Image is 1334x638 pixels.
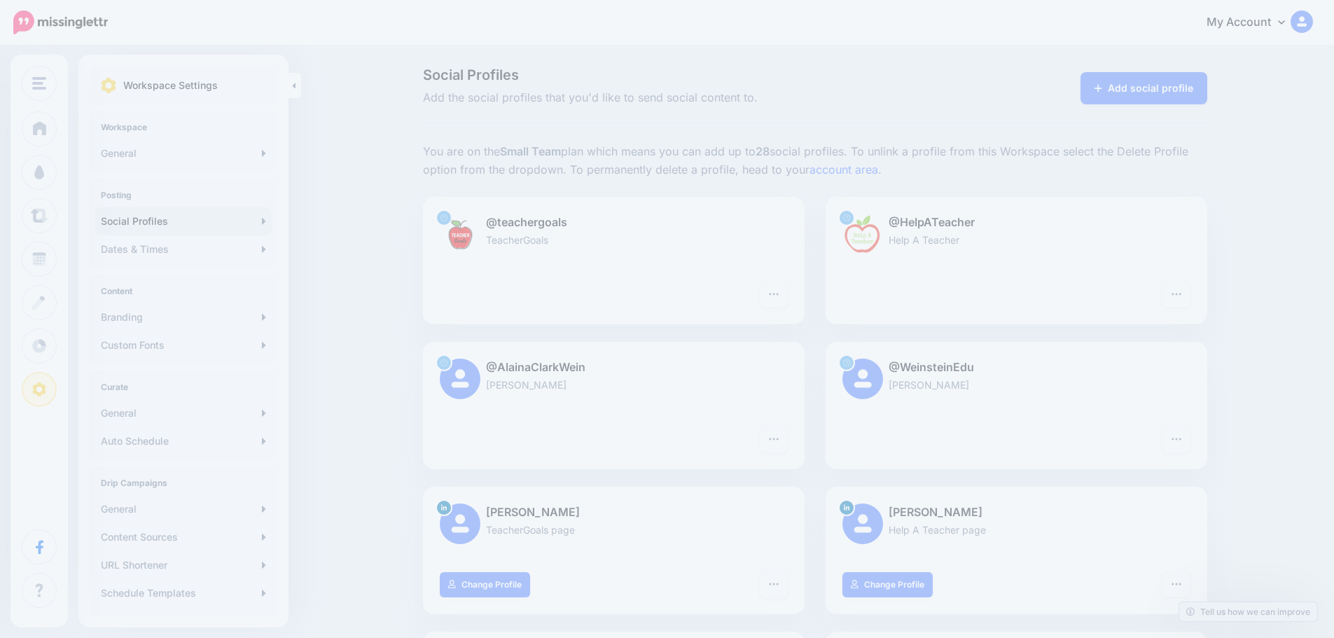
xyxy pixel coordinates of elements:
[842,522,1190,538] p: Help A Teacher page
[842,504,883,544] img: user_default_image.png
[440,377,788,393] p: [PERSON_NAME]
[440,232,788,248] p: TeacherGoals
[95,495,272,523] a: General
[101,286,266,296] h4: Content
[95,607,272,635] a: Content Templates
[810,162,878,176] a: account area
[440,359,788,377] p: @AlainaClarkWein
[756,144,770,158] b: 28
[95,139,272,167] a: General
[842,214,1190,232] p: @HelpATeacher
[423,89,939,107] span: Add the social profiles that you'd like to send social content to.
[101,382,266,392] h4: Curate
[440,572,530,597] a: Change Profile
[842,572,933,597] a: Change Profile
[423,143,1207,179] p: You are on the plan which means you can add up to social profiles. To unlink a profile from this ...
[13,11,108,34] img: Missinglettr
[842,214,883,254] img: D-Wa6veX-76517.jpg
[95,551,272,579] a: URL Shortener
[95,331,272,359] a: Custom Fonts
[95,579,272,607] a: Schedule Templates
[500,144,561,158] b: Small Team
[95,427,272,455] a: Auto Schedule
[842,377,1190,393] p: [PERSON_NAME]
[842,359,1190,377] p: @WeinsteinEdu
[842,359,883,399] img: user_default_image.png
[842,232,1190,248] p: Help A Teacher
[95,207,272,235] a: Social Profiles
[440,504,788,522] p: [PERSON_NAME]
[95,399,272,427] a: General
[440,359,480,399] img: user_default_image.png
[95,523,272,551] a: Content Sources
[1179,602,1317,621] a: Tell us how we can improve
[101,78,116,93] img: settings.png
[101,122,266,132] h4: Workspace
[440,504,480,544] img: user_default_image.png
[423,68,939,82] span: Social Profiles
[842,504,1190,522] p: [PERSON_NAME]
[1193,6,1313,40] a: My Account
[440,214,788,232] p: @teachergoals
[95,303,272,331] a: Branding
[101,190,266,200] h4: Posting
[95,235,272,263] a: Dates & Times
[440,214,480,254] img: vQx29kpF-61327.jpg
[123,77,218,94] p: Workspace Settings
[101,478,266,488] h4: Drip Campaigns
[1081,72,1207,104] a: Add social profile
[440,522,788,538] p: TeacherGoals page
[32,77,46,90] img: menu.png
